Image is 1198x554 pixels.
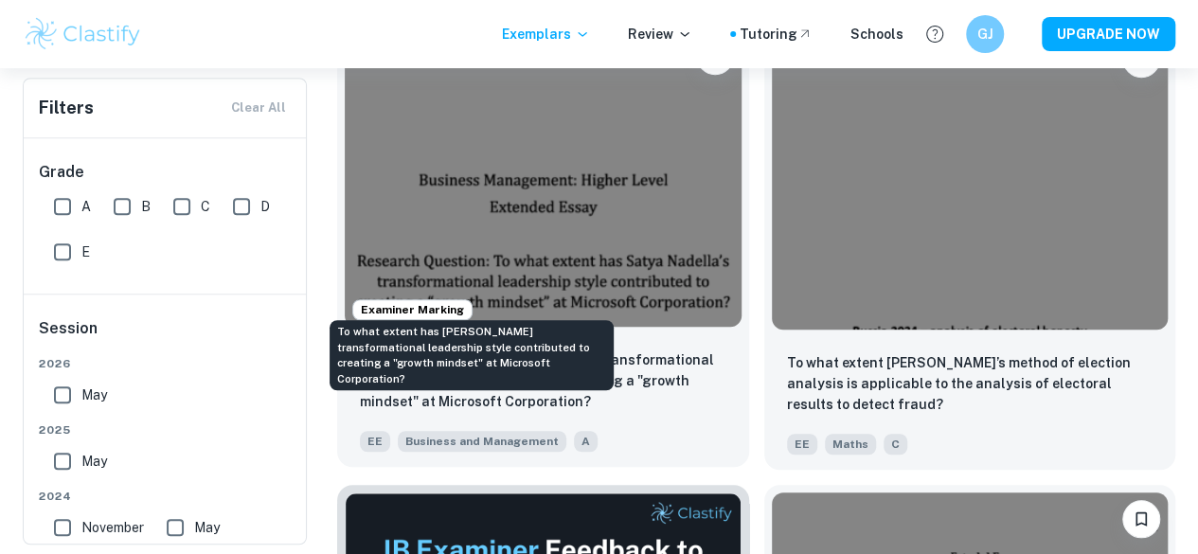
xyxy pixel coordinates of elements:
[974,24,996,45] h6: GJ
[39,317,293,355] h6: Session
[772,32,1169,330] img: Maths EE example thumbnail: To what extent Shpilkin’s method of elec
[81,241,90,262] span: E
[884,434,907,455] span: C
[360,431,390,452] span: EE
[850,24,903,45] a: Schools
[825,434,876,455] span: Maths
[787,434,817,455] span: EE
[919,18,951,50] button: Help and Feedback
[39,161,293,184] h6: Grade
[1042,17,1175,51] button: UPGRADE NOW
[81,451,107,472] span: May
[337,25,749,470] a: Examiner MarkingBookmarkTo what extent has Satya Nadella's transformational leadership style cont...
[39,95,94,121] h6: Filters
[23,15,143,53] img: Clastify logo
[1122,500,1160,538] button: Bookmark
[201,196,210,217] span: C
[345,29,742,327] img: Business and Management EE example thumbnail: To what extent has Satya Nadella's trans
[353,301,472,318] span: Examiner Marking
[81,384,107,405] span: May
[740,24,813,45] a: Tutoring
[81,517,144,538] span: November
[194,517,220,538] span: May
[966,15,1004,53] button: GJ
[398,431,566,452] span: Business and Management
[574,431,598,452] span: A
[502,24,590,45] p: Exemplars
[39,488,293,505] span: 2024
[787,352,1153,415] p: To what extent Shpilkin’s method of election analysis is applicable to the analysis of electoral ...
[39,421,293,438] span: 2025
[260,196,270,217] span: D
[81,196,91,217] span: A
[628,24,692,45] p: Review
[330,320,614,390] div: To what extent has [PERSON_NAME] transformational leadership style contributed to creating a "gro...
[141,196,151,217] span: B
[39,355,293,372] span: 2026
[764,25,1176,470] a: BookmarkTo what extent Shpilkin’s method of election analysis is applicable to the analysis of el...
